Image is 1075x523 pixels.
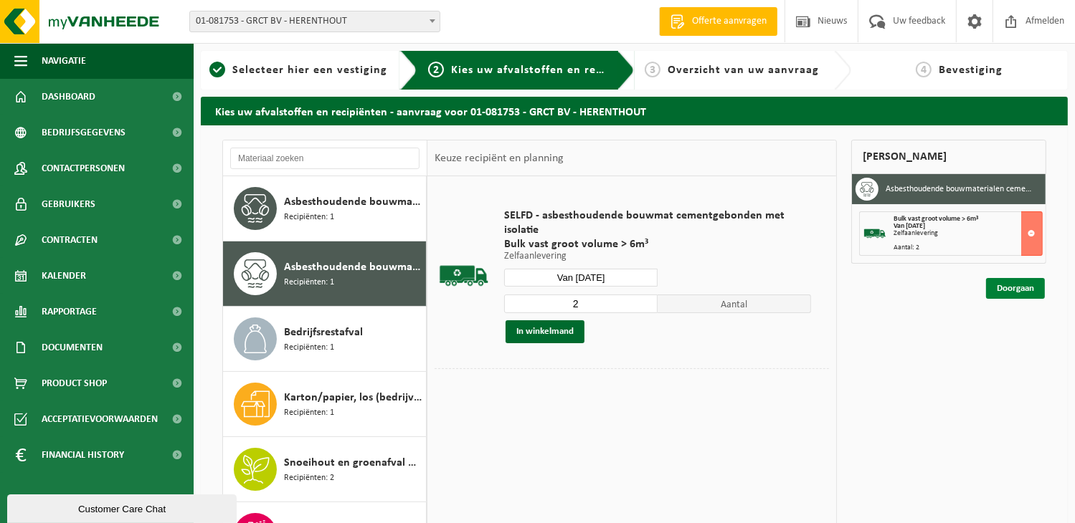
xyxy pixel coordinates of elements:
[42,294,97,330] span: Rapportage
[894,244,1042,251] div: Aantal: 2
[284,259,422,276] span: Asbesthoudende bouwmaterialen cementgebonden met isolatie(hechtgebonden)
[284,211,334,224] span: Recipiënten: 1
[284,193,422,211] span: Asbesthoudende bouwmaterialen cementgebonden (hechtgebonden)
[284,324,363,341] span: Bedrijfsrestafval
[42,330,103,365] span: Documenten
[190,11,440,32] span: 01-081753 - GRCT BV - HERENTHOUT
[42,437,124,473] span: Financial History
[284,341,334,355] span: Recipiënten: 1
[668,64,819,76] span: Overzicht van uw aanvraag
[284,276,334,289] span: Recipiënten: 1
[688,14,770,29] span: Offerte aanvragen
[42,365,107,401] span: Product Shop
[42,115,126,150] span: Bedrijfsgegevens
[284,471,334,485] span: Recipiënten: 2
[451,64,648,76] span: Kies uw afvalstoffen en recipiënten
[208,62,389,79] a: 1Selecteer hier een vestiging
[223,307,427,372] button: Bedrijfsrestafval Recipiënten: 1
[506,320,584,343] button: In winkelmand
[427,140,571,176] div: Keuze recipiënt en planning
[232,64,387,76] span: Selecteer hier een vestiging
[42,258,86,294] span: Kalender
[201,97,1068,125] h2: Kies uw afvalstoffen en recipiënten - aanvraag voor 01-081753 - GRCT BV - HERENTHOUT
[284,406,334,420] span: Recipiënten: 1
[645,62,660,77] span: 3
[223,372,427,437] button: Karton/papier, los (bedrijven) Recipiënten: 1
[42,79,95,115] span: Dashboard
[42,150,125,186] span: Contactpersonen
[230,148,420,169] input: Materiaal zoeken
[189,11,440,32] span: 01-081753 - GRCT BV - HERENTHOUT
[209,62,225,77] span: 1
[504,269,658,287] input: Selecteer datum
[284,454,422,471] span: Snoeihout en groenafval Ø < 12 cm
[42,186,95,222] span: Gebruikers
[894,222,925,230] strong: Van [DATE]
[886,178,1035,201] h3: Asbesthoudende bouwmaterialen cementgebonden met isolatie(hechtgebonden)
[42,43,86,79] span: Navigatie
[894,230,1042,237] div: Zelfaanlevering
[7,491,240,523] iframe: chat widget
[223,176,427,241] button: Asbesthoudende bouwmaterialen cementgebonden (hechtgebonden) Recipiënten: 1
[504,208,810,237] span: SELFD - asbesthoudende bouwmat cementgebonden met isolatie
[428,62,444,77] span: 2
[42,401,158,437] span: Acceptatievoorwaarden
[223,241,427,307] button: Asbesthoudende bouwmaterialen cementgebonden met isolatie(hechtgebonden) Recipiënten: 1
[986,278,1045,299] a: Doorgaan
[658,294,811,313] span: Aantal
[939,64,1003,76] span: Bevestiging
[916,62,932,77] span: 4
[894,215,978,223] span: Bulk vast groot volume > 6m³
[42,222,98,258] span: Contracten
[504,237,810,251] span: Bulk vast groot volume > 6m³
[284,389,422,406] span: Karton/papier, los (bedrijven)
[659,7,777,36] a: Offerte aanvragen
[504,251,810,261] p: Zelfaanlevering
[223,437,427,502] button: Snoeihout en groenafval Ø < 12 cm Recipiënten: 2
[851,140,1046,174] div: [PERSON_NAME]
